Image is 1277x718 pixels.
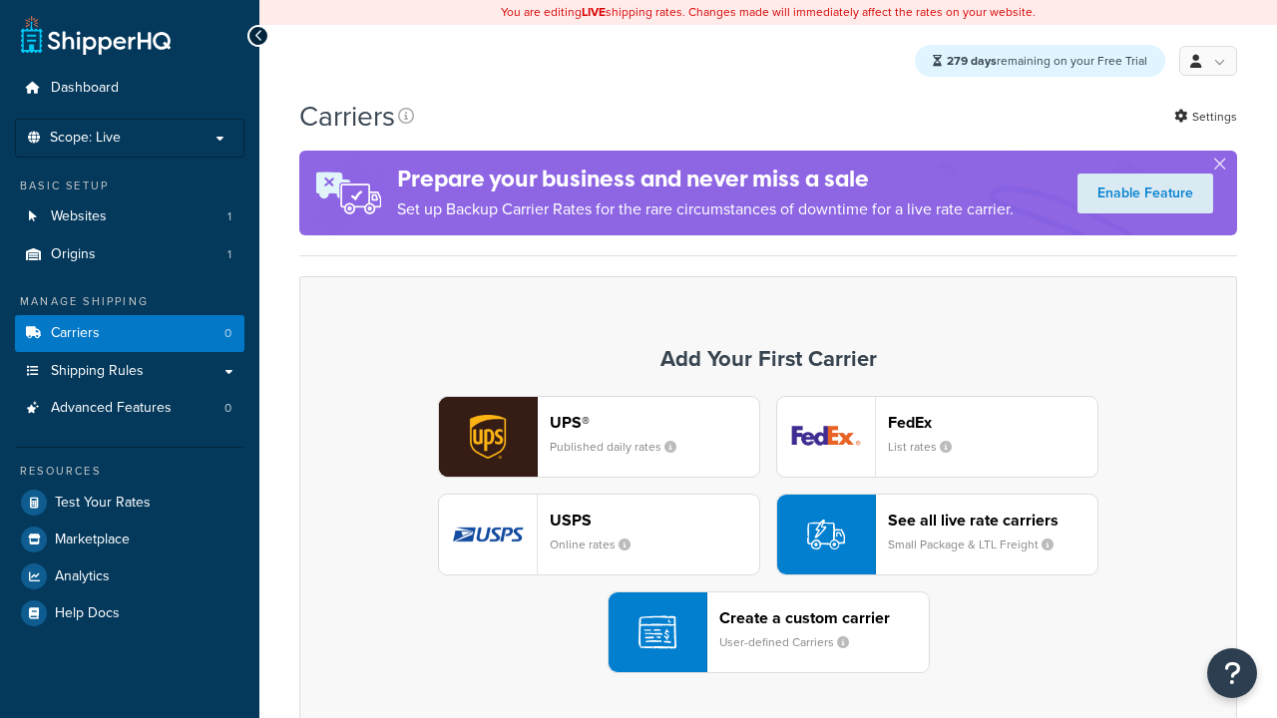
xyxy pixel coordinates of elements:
[1207,648,1257,698] button: Open Resource Center
[51,208,107,225] span: Websites
[55,495,151,512] span: Test Your Rates
[777,397,875,477] img: fedEx logo
[55,568,110,585] span: Analytics
[776,494,1098,575] button: See all live rate carriersSmall Package & LTL Freight
[1077,174,1213,213] a: Enable Feature
[915,45,1165,77] div: remaining on your Free Trial
[51,400,172,417] span: Advanced Features
[299,151,397,235] img: ad-rules-rateshop-fe6ec290ccb7230408bd80ed9643f0289d75e0ffd9eb532fc0e269fcd187b520.png
[550,438,692,456] small: Published daily rates
[15,315,244,352] li: Carriers
[224,325,231,342] span: 0
[438,494,760,575] button: usps logoUSPSOnline rates
[15,236,244,273] li: Origins
[224,400,231,417] span: 0
[550,413,759,432] header: UPS®
[888,511,1097,530] header: See all live rate carriers
[227,246,231,263] span: 1
[638,613,676,651] img: icon-carrier-custom-c93b8a24.svg
[888,413,1097,432] header: FedEx
[550,536,646,553] small: Online rates
[397,195,1014,223] p: Set up Backup Carrier Rates for the rare circumstances of downtime for a live rate carrier.
[51,325,100,342] span: Carriers
[719,608,929,627] header: Create a custom carrier
[15,198,244,235] li: Websites
[947,52,997,70] strong: 279 days
[550,511,759,530] header: USPS
[15,315,244,352] a: Carriers 0
[50,130,121,147] span: Scope: Live
[299,97,395,136] h1: Carriers
[21,15,171,55] a: ShipperHQ Home
[15,463,244,480] div: Resources
[15,353,244,390] a: Shipping Rules
[608,591,930,673] button: Create a custom carrierUser-defined Carriers
[888,536,1069,553] small: Small Package & LTL Freight
[320,347,1216,371] h3: Add Your First Carrier
[15,198,244,235] a: Websites 1
[719,633,865,651] small: User-defined Carriers
[15,293,244,310] div: Manage Shipping
[438,396,760,478] button: ups logoUPS®Published daily rates
[439,397,537,477] img: ups logo
[439,495,537,574] img: usps logo
[807,516,845,553] img: icon-carrier-liverate-becf4550.svg
[51,246,96,263] span: Origins
[1174,103,1237,131] a: Settings
[15,595,244,631] a: Help Docs
[15,390,244,427] a: Advanced Features 0
[15,485,244,521] a: Test Your Rates
[55,605,120,622] span: Help Docs
[15,178,244,194] div: Basic Setup
[55,532,130,548] span: Marketplace
[776,396,1098,478] button: fedEx logoFedExList rates
[582,3,606,21] b: LIVE
[227,208,231,225] span: 1
[888,438,968,456] small: List rates
[51,363,144,380] span: Shipping Rules
[51,80,119,97] span: Dashboard
[15,236,244,273] a: Origins 1
[397,163,1014,195] h4: Prepare your business and never miss a sale
[15,558,244,594] a: Analytics
[15,390,244,427] li: Advanced Features
[15,522,244,557] a: Marketplace
[15,70,244,107] a: Dashboard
